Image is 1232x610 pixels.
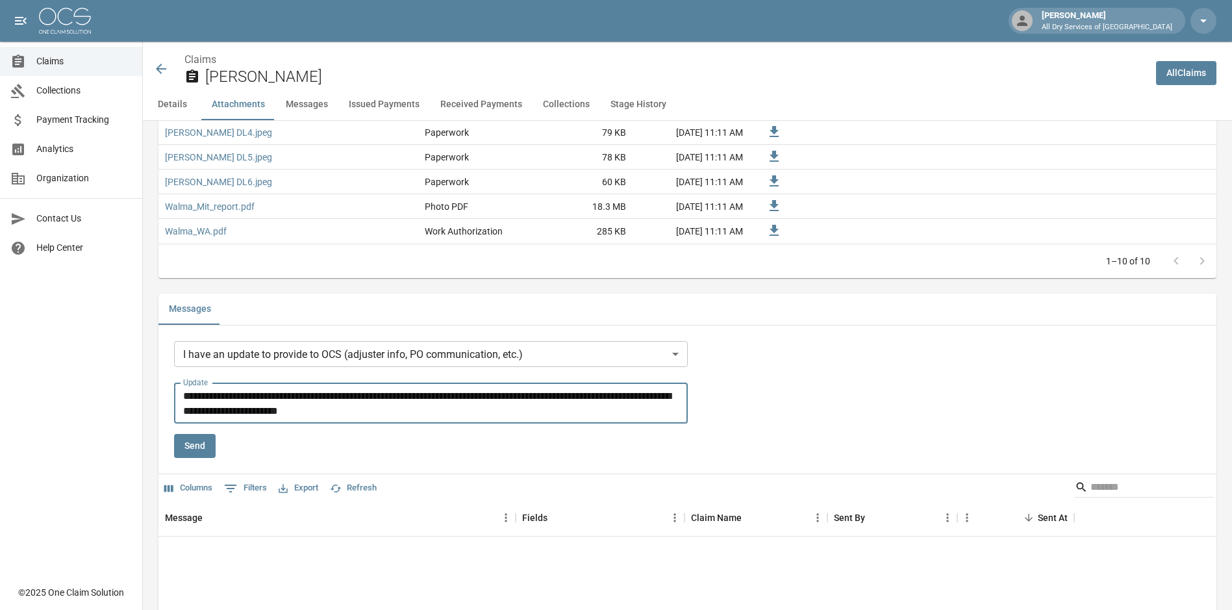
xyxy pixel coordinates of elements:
[957,508,977,527] button: Menu
[865,509,883,527] button: Sort
[535,219,633,244] div: 285 KB
[430,89,533,120] button: Received Payments
[165,200,255,213] a: Walma_Mit_report.pdf
[516,500,685,536] div: Fields
[36,113,132,127] span: Payment Tracking
[633,145,749,170] div: [DATE] 11:11 AM
[39,8,91,34] img: ocs-logo-white-transparent.png
[742,509,760,527] button: Sort
[1106,255,1150,268] p: 1–10 of 10
[535,170,633,194] div: 60 KB
[685,500,827,536] div: Claim Name
[633,120,749,145] div: [DATE] 11:11 AM
[600,89,677,120] button: Stage History
[36,172,132,185] span: Organization
[8,8,34,34] button: open drawer
[425,225,503,238] div: Work Authorization
[161,478,216,498] button: Select columns
[36,84,132,97] span: Collections
[425,151,469,164] div: Paperwork
[165,500,203,536] div: Message
[36,142,132,156] span: Analytics
[165,151,272,164] a: [PERSON_NAME] DL5.jpeg
[533,89,600,120] button: Collections
[183,377,208,388] label: Update
[275,478,321,498] button: Export
[275,89,338,120] button: Messages
[547,509,566,527] button: Sort
[691,500,742,536] div: Claim Name
[834,500,865,536] div: Sent By
[633,194,749,219] div: [DATE] 11:11 AM
[174,341,688,367] div: I have an update to provide to OCS (adjuster info, PO communication, etc.)
[327,478,380,498] button: Refresh
[221,478,270,499] button: Show filters
[184,52,1146,68] nav: breadcrumb
[158,500,516,536] div: Message
[1042,22,1172,33] p: All Dry Services of [GEOGRAPHIC_DATA]
[496,508,516,527] button: Menu
[143,89,201,120] button: Details
[165,225,227,238] a: Walma_WA.pdf
[165,175,272,188] a: [PERSON_NAME] DL6.jpeg
[158,294,1216,325] div: related-list tabs
[1075,477,1214,500] div: Search
[1037,9,1177,32] div: [PERSON_NAME]
[425,200,468,213] div: Photo PDF
[425,175,469,188] div: Paperwork
[36,55,132,68] span: Claims
[633,170,749,194] div: [DATE] 11:11 AM
[184,53,216,66] a: Claims
[535,120,633,145] div: 79 KB
[201,89,275,120] button: Attachments
[827,500,957,536] div: Sent By
[633,219,749,244] div: [DATE] 11:11 AM
[36,241,132,255] span: Help Center
[203,509,221,527] button: Sort
[338,89,430,120] button: Issued Payments
[165,126,272,139] a: [PERSON_NAME] DL4.jpeg
[522,500,547,536] div: Fields
[158,294,221,325] button: Messages
[665,508,685,527] button: Menu
[808,508,827,527] button: Menu
[535,145,633,170] div: 78 KB
[1038,500,1068,536] div: Sent At
[205,68,1146,86] h2: [PERSON_NAME]
[18,586,124,599] div: © 2025 One Claim Solution
[957,500,1074,536] div: Sent At
[425,126,469,139] div: Paperwork
[1020,509,1038,527] button: Sort
[938,508,957,527] button: Menu
[1156,61,1216,85] a: AllClaims
[535,194,633,219] div: 18.3 MB
[143,89,1232,120] div: anchor tabs
[36,212,132,225] span: Contact Us
[174,434,216,458] button: Send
